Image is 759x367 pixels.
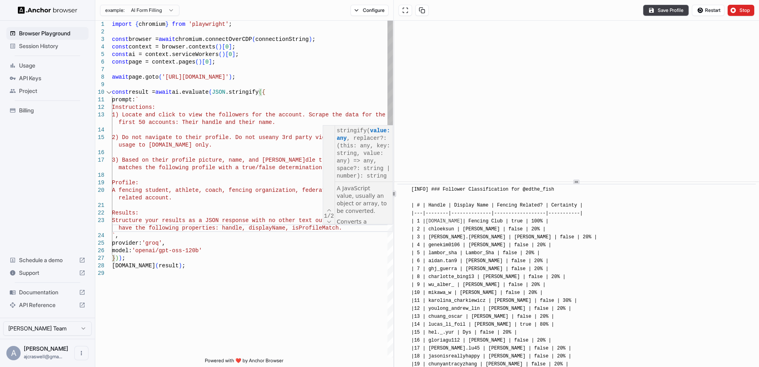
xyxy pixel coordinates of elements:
[155,263,158,269] span: (
[189,21,229,27] span: 'playwright'
[135,97,139,103] span: `
[112,134,269,141] span: 2) Do not navigate to their profile. Do not use
[202,59,205,65] span: [
[112,51,129,58] span: const
[95,172,104,179] div: 18
[324,214,334,218] div: 1/2
[19,29,85,37] span: Browser Playground
[112,157,305,163] span: 3) Based on their profile picture, name, and [PERSON_NAME]
[285,164,326,171] span: termination:
[222,51,225,58] span: )
[219,44,222,50] span: )
[212,89,225,95] span: JSON
[165,21,168,27] span: }
[112,104,155,110] span: Instructions:
[643,5,689,16] button: Save Profile
[129,36,159,42] span: browser =
[232,51,235,58] span: ]
[95,217,104,224] div: 23
[215,44,218,50] span: (
[162,240,165,246] span: ,
[205,59,208,65] span: 0
[262,89,265,95] span: {
[18,6,77,14] img: Anchor Logo
[24,345,68,352] span: Andrew Craswell
[198,59,202,65] span: )
[728,5,754,16] button: Stop
[112,21,132,27] span: import
[95,156,104,164] div: 17
[6,85,89,97] div: Project
[122,255,125,261] span: ;
[112,187,272,193] span: A fencing student, athlete, coach, fencing organ
[225,51,229,58] span: [
[229,21,232,27] span: ;
[337,218,389,256] p: Converts a JavaScript value to a JavaScript Object Notation (JSON) string.
[337,127,390,141] span: value: any
[112,210,139,216] span: Results:
[6,267,89,279] div: Support
[95,232,104,240] div: 24
[112,180,139,186] span: Profile:
[309,36,312,42] span: )
[115,232,118,239] span: ,
[19,74,85,82] span: API Keys
[159,36,175,42] span: await
[95,270,104,277] div: 29
[426,218,463,224] a: [DOMAIN_NAME]
[119,255,122,261] span: )
[182,263,185,269] span: ;
[112,44,129,50] span: const
[95,28,104,36] div: 2
[6,346,21,360] div: A
[112,232,115,239] span: `
[24,353,62,359] span: ajcraswell@gmail.com
[229,44,232,50] span: ]
[135,21,139,27] span: {
[6,72,89,85] div: API Keys
[112,112,272,118] span: 1) Locate and click to view the followers for th
[95,255,104,262] div: 27
[95,81,104,89] div: 9
[337,185,389,215] p: A JavaScript value, usually an object or array, to be converted.
[112,36,129,42] span: const
[132,247,202,254] span: 'openai/gpt-oss-120b'
[415,5,429,16] button: Copy session ID
[95,66,104,73] div: 7
[6,59,89,72] div: Usage
[351,5,389,16] button: Configure
[172,89,208,95] span: ai.evaluate
[129,59,195,65] span: page = context.pages
[95,187,104,194] div: 20
[229,51,232,58] span: 0
[159,74,162,80] span: (
[209,59,212,65] span: ]
[705,7,720,14] span: Restart
[19,288,76,296] span: Documentation
[6,299,89,311] div: API Reference
[95,58,104,66] div: 6
[19,62,85,70] span: Usage
[19,106,85,114] span: Billing
[115,255,118,261] span: )
[95,149,104,156] div: 16
[272,217,392,224] span: o other text output. The JSON should
[6,27,89,40] div: Browser Playground
[269,134,389,141] span: any 3rd party viewers, restrict your
[95,51,104,58] div: 5
[255,36,308,42] span: connectionString
[95,179,104,187] div: 19
[225,89,259,95] span: .stringify
[119,195,172,201] span: related account.
[19,42,85,50] span: Session History
[175,36,252,42] span: chromium.connectOverCDP
[401,185,405,193] span: ​
[6,286,89,299] div: Documentation
[129,51,219,58] span: ai = context.serviceWorkers
[142,240,162,246] span: 'groq'
[692,5,724,16] button: Restart
[212,59,215,65] span: ;
[19,301,76,309] span: API Reference
[74,346,89,360] button: Open menu
[19,256,76,264] span: Schedule a demo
